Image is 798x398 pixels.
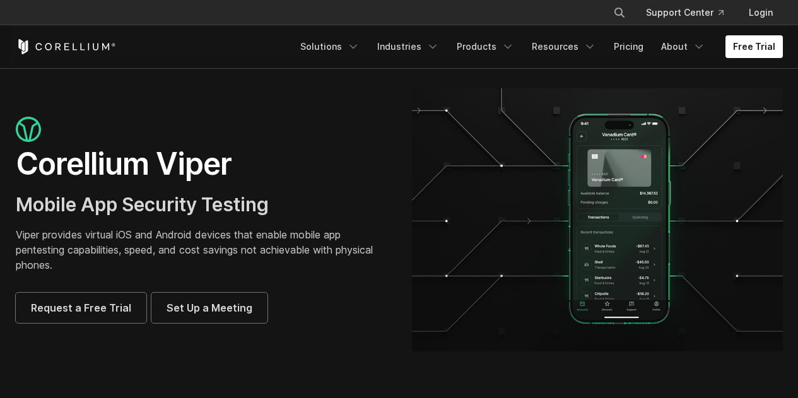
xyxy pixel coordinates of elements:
[167,300,252,315] span: Set Up a Meeting
[608,1,631,24] button: Search
[16,145,387,183] h1: Corellium Viper
[16,293,146,323] a: Request a Free Trial
[293,35,367,58] a: Solutions
[654,35,713,58] a: About
[739,1,783,24] a: Login
[151,293,267,323] a: Set Up a Meeting
[293,35,783,58] div: Navigation Menu
[370,35,447,58] a: Industries
[598,1,783,24] div: Navigation Menu
[412,88,783,351] img: viper_hero
[636,1,734,24] a: Support Center
[16,227,387,272] p: Viper provides virtual iOS and Android devices that enable mobile app pentesting capabilities, sp...
[606,35,651,58] a: Pricing
[31,300,131,315] span: Request a Free Trial
[16,117,41,143] img: viper_icon_large
[524,35,604,58] a: Resources
[725,35,783,58] a: Free Trial
[449,35,522,58] a: Products
[16,39,116,54] a: Corellium Home
[16,193,269,216] span: Mobile App Security Testing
